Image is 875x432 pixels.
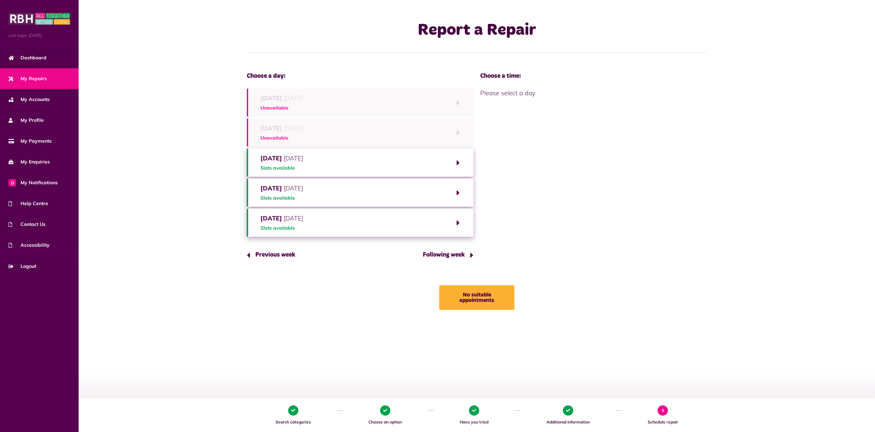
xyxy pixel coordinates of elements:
span: Unavailable [260,134,303,142]
strong: [DATE] [260,184,282,192]
button: Previous week [247,245,300,265]
span: My Profile [9,117,44,124]
span: Slots available [260,164,303,172]
span: 3 [469,405,479,416]
span: Contact Us [9,221,45,228]
span: 1 [288,405,298,416]
img: MyRBH [9,12,70,26]
button: Following week [418,245,473,265]
span: Search categories [254,419,333,425]
span: [DATE] [260,154,303,163]
span: My Repairs [9,75,47,82]
span: Unavailable [260,104,303,112]
span: Logout [9,263,36,270]
button: [DATE] [DATE]Unavailable [247,118,473,147]
span: Choose an option [347,419,424,425]
span: [DATE] [260,184,303,193]
span: 5 [658,405,668,416]
span: Slots available [260,195,303,202]
button: [DATE] [DATE]Slots available [247,148,473,177]
button: [DATE] [DATE]Slots available [247,178,473,207]
button: [DATE] [DATE]Slots available [247,208,473,237]
h4: Choose a time: [480,73,707,80]
h1: Report a Repair [340,20,614,40]
span: Slots available [260,225,303,232]
span: My Accounts [9,96,50,103]
strong: [DATE] [260,124,282,132]
div: Please select a day [480,88,707,98]
span: Additional information [524,419,612,425]
h4: Choose a day: [247,73,473,80]
span: 0 [9,179,16,186]
span: Last login: [DATE] [9,32,70,39]
button: [DATE] [DATE]Unavailable [247,88,473,117]
span: My Enquiries [9,158,50,165]
span: 2 [380,405,390,416]
strong: [DATE] [260,154,282,162]
button: No suitable appointments [439,285,514,310]
span: Dashboard [9,54,46,61]
span: Accessibility [9,242,50,249]
strong: [DATE] [260,94,282,102]
span: My Notifications [9,179,58,186]
span: [DATE] [260,214,303,223]
span: Schedule repair [625,419,700,425]
span: Have you tried [438,419,511,425]
span: Help Centre [9,200,48,207]
span: [DATE] [260,93,303,103]
span: 4 [563,405,573,416]
span: My Payments [9,138,52,145]
span: [DATE] [260,124,303,133]
strong: [DATE] [260,214,282,222]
